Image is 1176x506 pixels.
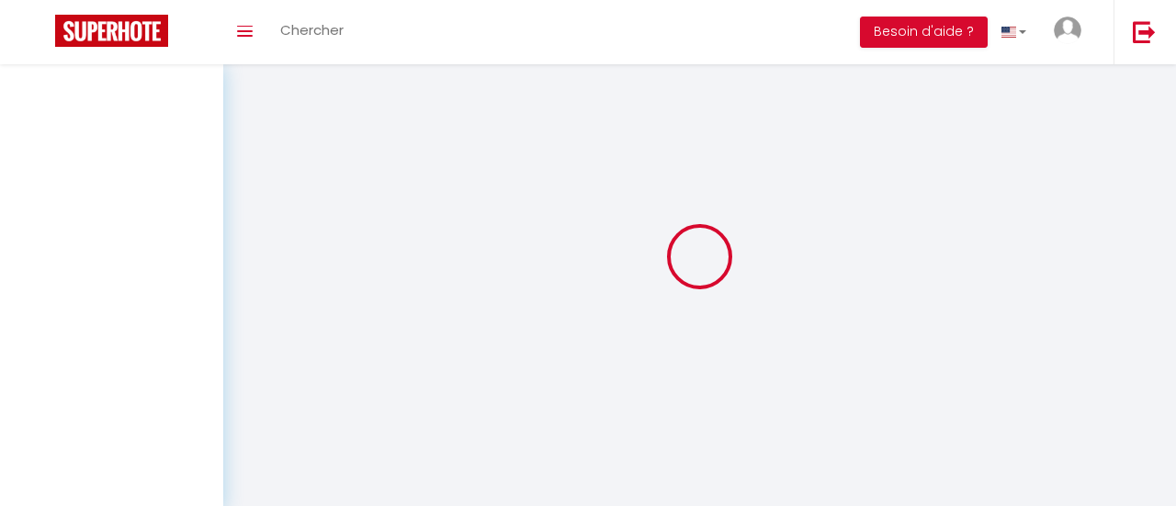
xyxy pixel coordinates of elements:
button: Besoin d'aide ? [860,17,988,48]
img: Super Booking [55,15,168,47]
img: ... [1054,17,1081,44]
span: Chercher [280,20,344,39]
button: Ouvrir le widget de chat LiveChat [15,7,70,62]
img: logout [1133,20,1156,43]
